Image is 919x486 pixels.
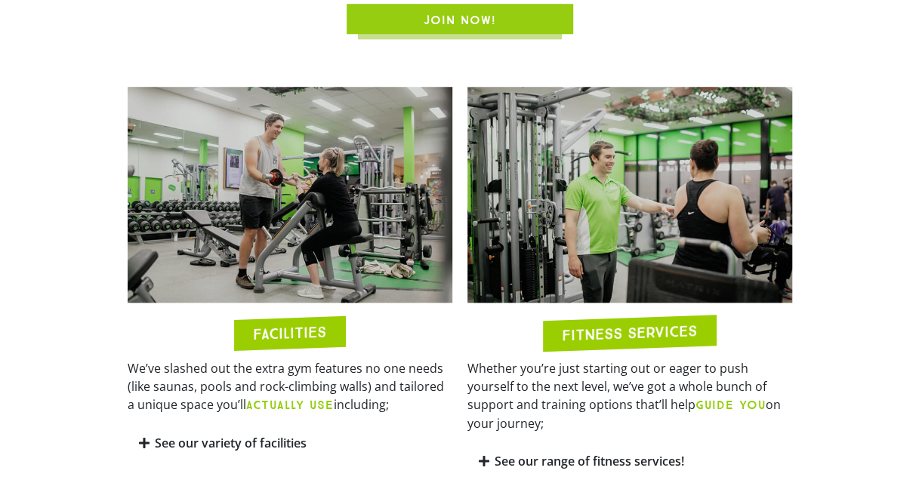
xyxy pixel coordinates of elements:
h2: FITNESS SERVICES [562,323,697,343]
span: JOIN NOW! [424,11,496,29]
b: ACTUALLY USE [246,398,334,412]
a: JOIN NOW! [347,4,573,34]
div: See our range of fitness services! [467,444,792,479]
b: GUIDE YOU [695,398,766,412]
h2: FACILITIES [253,325,326,342]
div: See our variety of facilities [128,426,452,461]
a: See our range of fitness services! [495,453,684,469]
p: Whether you’re just starting out or eager to push yourself to the next level, we’ve got a whole b... [467,359,792,432]
a: See our variety of facilities [155,435,307,451]
p: We’ve slashed out the extra gym features no one needs (like saunas, pools and rock-climbing walls... [128,359,452,414]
